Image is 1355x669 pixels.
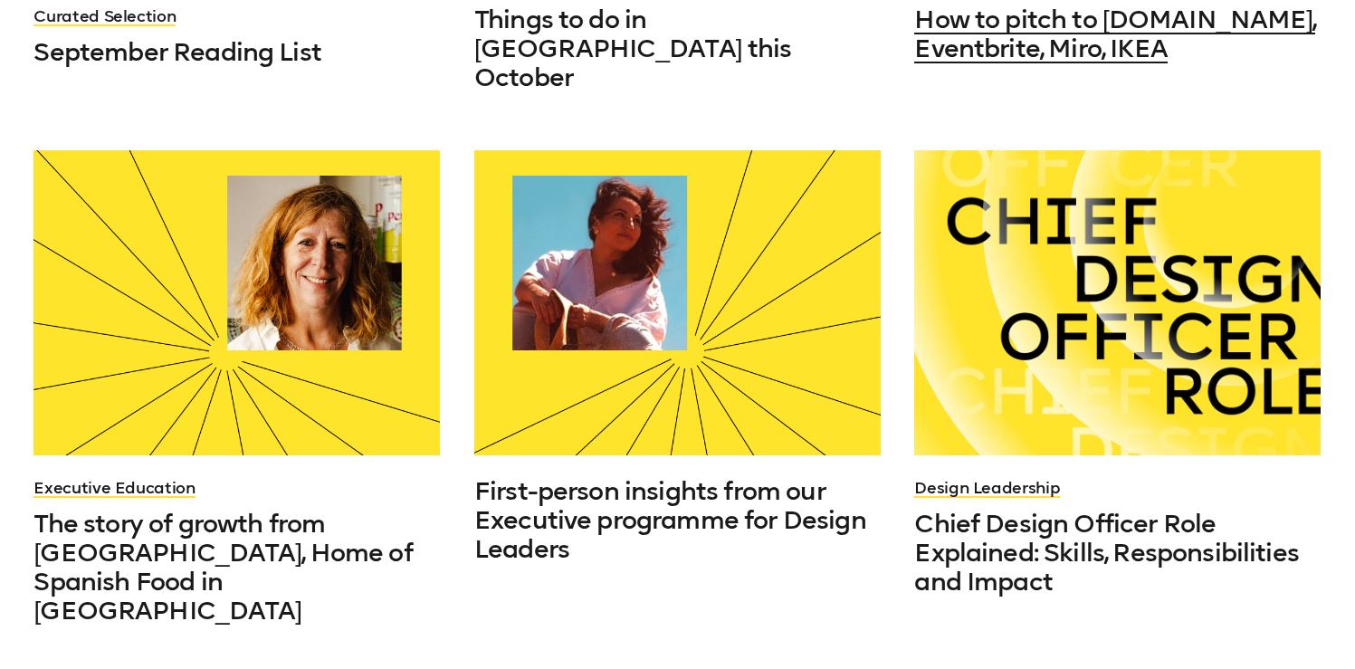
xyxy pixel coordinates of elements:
[33,38,440,67] a: September Reading List
[914,478,1060,498] a: Design Leadership
[474,5,792,92] span: Things to do in [GEOGRAPHIC_DATA] this October
[474,476,866,564] span: First-person insights from our Executive programme for Design Leaders
[33,37,321,67] span: September Reading List
[914,5,1315,63] span: How to pitch to [DOMAIN_NAME], Eventbrite, Miro, IKEA
[33,6,176,26] a: Curated Selection
[474,477,881,564] a: First-person insights from our Executive programme for Design Leaders
[33,510,440,626] a: The story of growth from [GEOGRAPHIC_DATA], Home of Spanish Food in [GEOGRAPHIC_DATA]
[474,5,881,92] a: Things to do in [GEOGRAPHIC_DATA] this October
[914,509,1299,597] span: Chief Design Officer Role Explained: Skills, Responsibilities and Impact
[33,509,412,626] span: The story of growth from [GEOGRAPHIC_DATA], Home of Spanish Food in [GEOGRAPHIC_DATA]
[33,478,195,498] a: Executive Education
[914,5,1321,63] a: How to pitch to [DOMAIN_NAME], Eventbrite, Miro, IKEA
[914,510,1321,597] a: Chief Design Officer Role Explained: Skills, Responsibilities and Impact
